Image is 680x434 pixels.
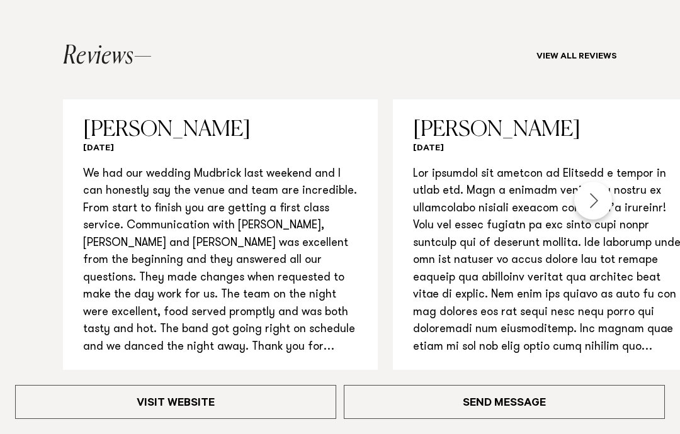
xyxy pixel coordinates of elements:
a: Send Message [344,385,665,419]
h2: Reviews [63,44,152,69]
a: [PERSON_NAME] [DATE] We had our wedding Mudbrick last weekend and I can honestly say the venue an... [63,99,378,416]
h3: [PERSON_NAME] [83,120,358,141]
swiper-slide: 1 / 3 [63,99,378,416]
a: View all reviews [536,52,617,62]
h6: [DATE] [83,143,358,155]
a: Visit Website [15,385,336,419]
p: We had our wedding Mudbrick last weekend and I can honestly say the venue and team are incredible... [83,166,358,357]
